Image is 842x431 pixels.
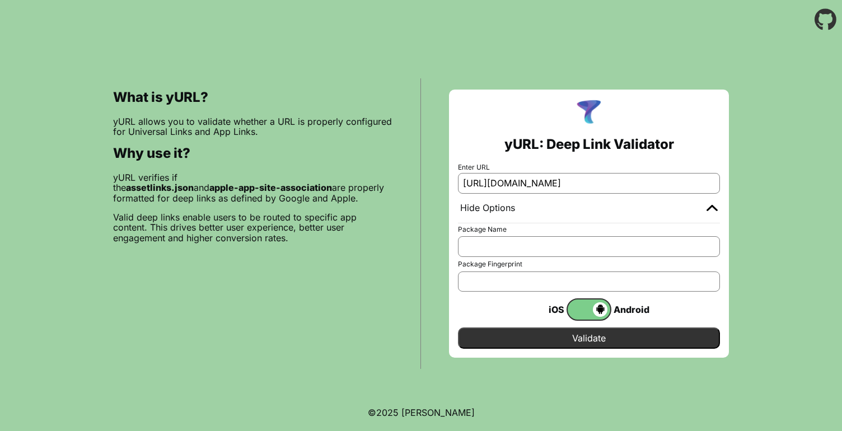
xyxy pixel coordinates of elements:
[458,173,720,193] input: e.g. https://app.chayev.com/xyx
[458,226,720,233] label: Package Name
[401,407,475,418] a: Michael Ibragimchayev's Personal Site
[376,407,399,418] span: 2025
[611,302,656,317] div: Android
[113,212,392,243] p: Valid deep links enable users to be routed to specific app content. This drives better user exper...
[707,204,718,211] img: chevron
[113,146,392,161] h2: Why use it?
[458,327,720,349] input: Validate
[209,182,332,193] b: apple-app-site-association
[574,99,604,128] img: yURL Logo
[113,172,392,203] p: yURL verifies if the and are properly formatted for deep links as defined by Google and Apple.
[126,182,194,193] b: assetlinks.json
[460,203,515,214] div: Hide Options
[458,163,720,171] label: Enter URL
[522,302,567,317] div: iOS
[368,394,475,431] footer: ©
[458,260,720,268] label: Package Fingerprint
[113,90,392,105] h2: What is yURL?
[504,137,674,152] h2: yURL: Deep Link Validator
[113,116,392,137] p: yURL allows you to validate whether a URL is properly configured for Universal Links and App Links.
